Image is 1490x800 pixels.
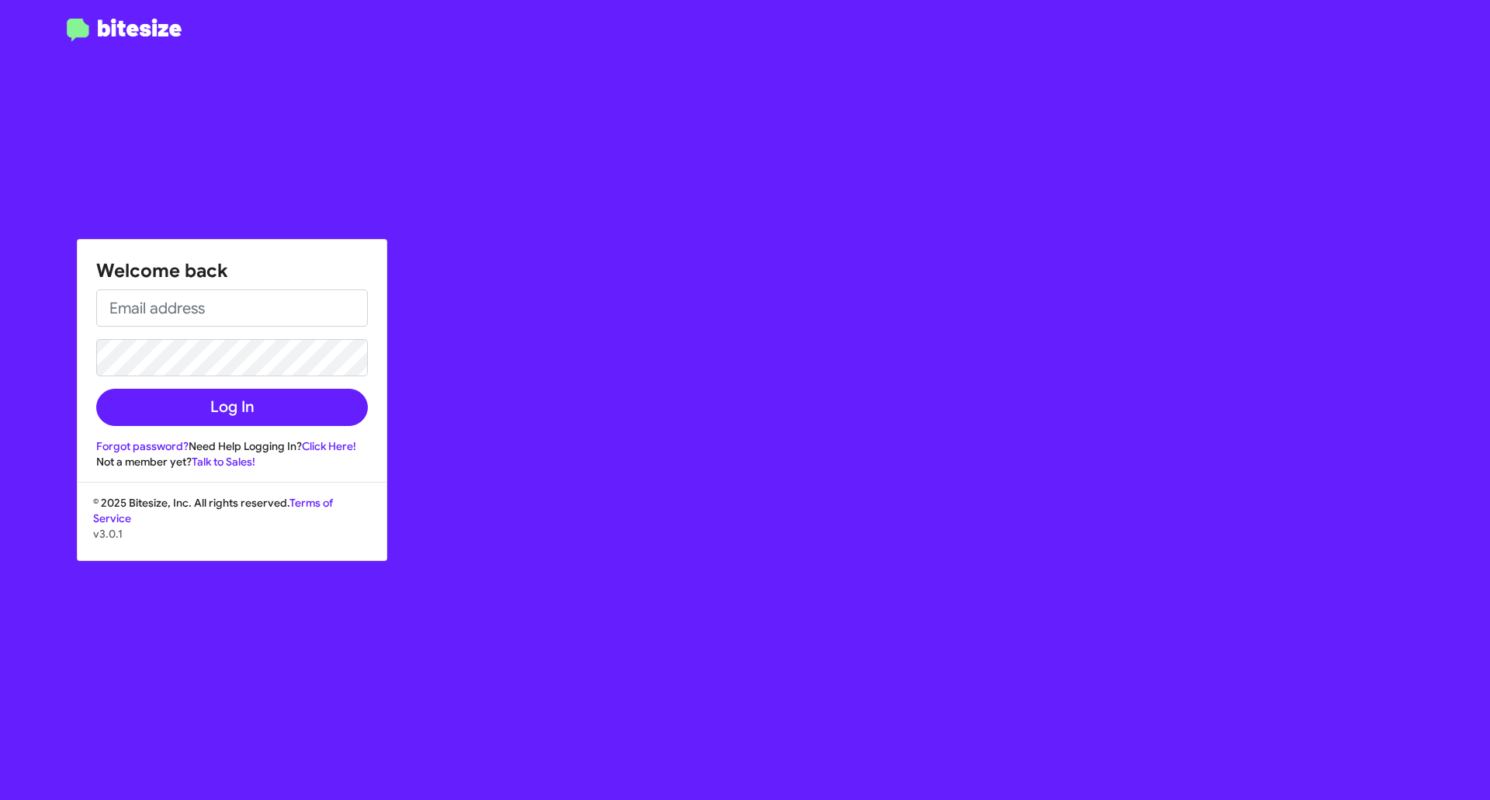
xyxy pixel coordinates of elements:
div: © 2025 Bitesize, Inc. All rights reserved. [78,495,386,560]
a: Click Here! [302,439,356,453]
h1: Welcome back [96,258,368,283]
div: Need Help Logging In? [96,438,368,454]
input: Email address [96,289,368,327]
div: Not a member yet? [96,454,368,469]
a: Forgot password? [96,439,189,453]
p: v3.0.1 [93,526,371,542]
a: Talk to Sales! [192,455,255,469]
button: Log In [96,389,368,426]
